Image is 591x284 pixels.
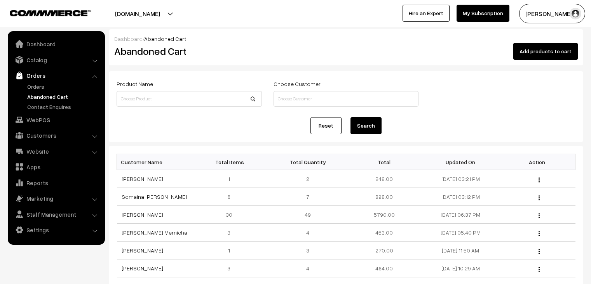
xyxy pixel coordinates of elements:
[10,144,102,158] a: Website
[422,242,499,259] td: [DATE] 11:50 AM
[346,259,422,277] td: 464.00
[422,154,499,170] th: Updated On
[122,175,163,182] a: [PERSON_NAME]
[422,224,499,242] td: [DATE] 05:40 PM
[10,207,102,221] a: Staff Management
[10,53,102,67] a: Catalog
[570,8,581,19] img: user
[10,37,102,51] a: Dashboard
[499,154,575,170] th: Action
[122,193,187,200] a: Somaina [PERSON_NAME]
[539,177,540,182] img: Menu
[310,117,342,134] a: Reset
[122,265,163,272] a: [PERSON_NAME]
[144,35,186,42] span: Abandoned Cart
[25,82,102,91] a: Orders
[10,128,102,142] a: Customers
[114,35,578,43] div: /
[10,68,102,82] a: Orders
[274,91,419,107] input: Choose Customer
[122,211,163,218] a: [PERSON_NAME]
[193,170,270,188] td: 1
[346,206,422,224] td: 5790.00
[350,117,382,134] button: Search
[10,10,91,16] img: COMMMERCE
[346,170,422,188] td: 248.00
[270,170,346,188] td: 2
[422,259,499,277] td: [DATE] 10:29 AM
[117,154,194,170] th: Customer Name
[457,5,509,22] a: My Subscription
[270,242,346,259] td: 3
[10,191,102,205] a: Marketing
[270,259,346,277] td: 4
[193,242,270,259] td: 1
[270,224,346,242] td: 4
[114,45,261,57] h2: Abandoned Cart
[193,259,270,277] td: 3
[539,213,540,218] img: Menu
[513,43,578,60] button: Add products to cart
[10,223,102,237] a: Settings
[193,154,270,170] th: Total Items
[10,176,102,190] a: Reports
[346,242,422,259] td: 270.00
[346,188,422,206] td: 898.00
[539,195,540,200] img: Menu
[519,4,585,23] button: [PERSON_NAME]…
[122,247,163,254] a: [PERSON_NAME]
[122,229,187,236] a: [PERSON_NAME] Memicha
[10,8,78,17] a: COMMMERCE
[270,154,346,170] th: Total Quantity
[10,160,102,174] a: Apps
[10,113,102,127] a: WebPOS
[270,188,346,206] td: 7
[193,188,270,206] td: 6
[539,267,540,272] img: Menu
[346,154,422,170] th: Total
[114,35,143,42] a: Dashboard
[25,103,102,111] a: Contact Enquires
[117,80,153,88] label: Product Name
[274,80,321,88] label: Choose Customer
[403,5,450,22] a: Hire an Expert
[25,93,102,101] a: Abandoned Cart
[422,170,499,188] td: [DATE] 03:21 PM
[88,4,187,23] button: [DOMAIN_NAME]
[270,206,346,224] td: 49
[539,231,540,236] img: Menu
[117,91,262,107] input: Choose Product
[193,224,270,242] td: 3
[422,206,499,224] td: [DATE] 06:37 PM
[193,206,270,224] td: 30
[422,188,499,206] td: [DATE] 03:12 PM
[346,224,422,242] td: 453.00
[539,249,540,254] img: Menu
